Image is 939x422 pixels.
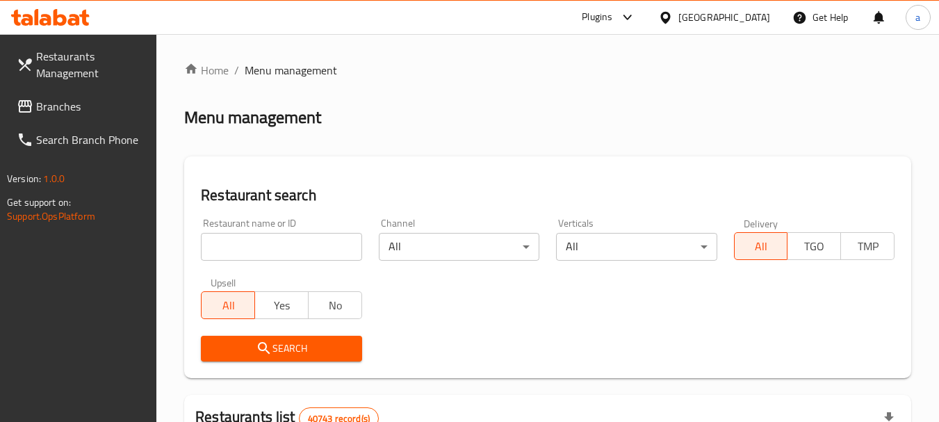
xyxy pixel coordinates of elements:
a: Restaurants Management [6,40,157,90]
nav: breadcrumb [184,62,911,79]
a: Search Branch Phone [6,123,157,156]
button: Yes [254,291,309,319]
div: All [556,233,717,261]
h2: Menu management [184,106,321,129]
label: Delivery [744,218,778,228]
button: No [308,291,362,319]
span: Search Branch Phone [36,131,146,148]
span: All [740,236,783,257]
button: Search [201,336,361,362]
label: Upsell [211,277,236,287]
h2: Restaurant search [201,185,895,206]
div: All [379,233,539,261]
input: Search for restaurant name or ID.. [201,233,361,261]
a: Branches [6,90,157,123]
span: Get support on: [7,193,71,211]
a: Support.OpsPlatform [7,207,95,225]
button: All [734,232,788,260]
span: a [915,10,920,25]
button: All [201,291,255,319]
span: Restaurants Management [36,48,146,81]
span: TGO [793,236,835,257]
div: [GEOGRAPHIC_DATA] [678,10,770,25]
span: All [207,295,250,316]
li: / [234,62,239,79]
span: 1.0.0 [43,170,65,188]
button: TMP [840,232,895,260]
span: Yes [261,295,303,316]
span: Search [212,340,350,357]
div: Plugins [582,9,612,26]
a: Home [184,62,229,79]
span: TMP [847,236,889,257]
span: No [314,295,357,316]
span: Branches [36,98,146,115]
span: Version: [7,170,41,188]
span: Menu management [245,62,337,79]
button: TGO [787,232,841,260]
